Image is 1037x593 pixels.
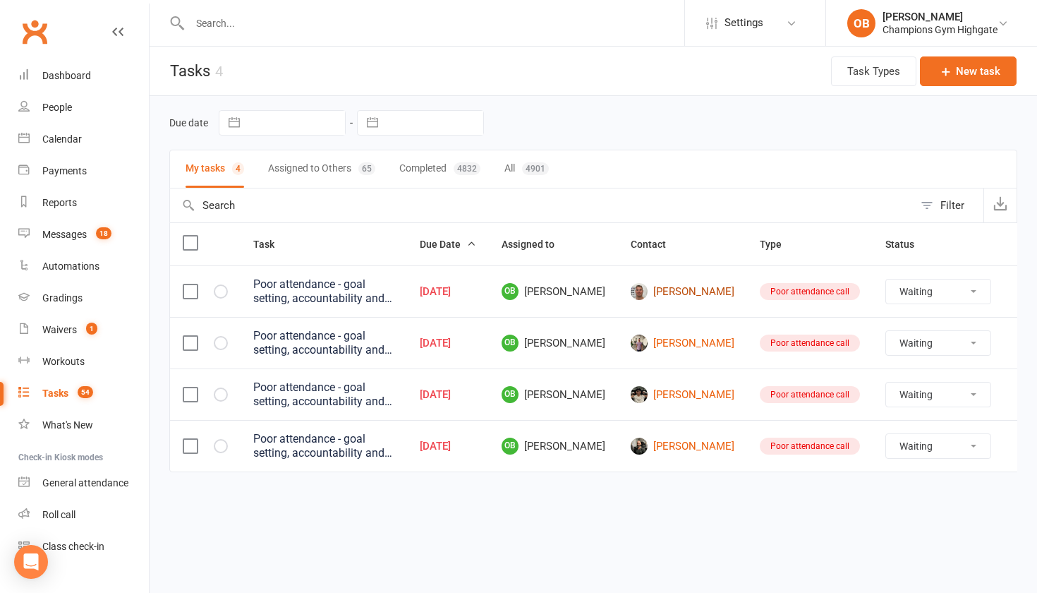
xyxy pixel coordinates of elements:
div: [DATE] [420,389,476,401]
button: Due Date [420,236,476,253]
div: Poor attendance call [760,335,860,352]
button: Task Types [831,56,916,86]
span: [PERSON_NAME] [502,386,605,403]
a: Roll call [18,499,149,531]
button: Task [253,236,290,253]
div: Poor attendance - goal setting, accountability and training commitment discussion (include notes ... [253,432,394,460]
span: [PERSON_NAME] [502,283,605,300]
span: 54 [78,386,93,398]
h1: Tasks [150,47,223,95]
span: Due Date [420,239,476,250]
div: [DATE] [420,337,476,349]
div: [DATE] [420,441,476,453]
a: Dashboard [18,60,149,92]
button: Completed4832 [399,150,480,188]
span: OB [502,386,518,403]
div: Poor attendance - goal setting, accountability and training commitment discussion (include notes ... [253,277,394,306]
div: 4 [232,162,244,175]
div: Open Intercom Messenger [14,545,48,579]
div: Class check-in [42,541,104,552]
div: Champions Gym Highgate [883,23,997,36]
div: What's New [42,419,93,431]
button: Assigned to Others65 [268,150,375,188]
a: [PERSON_NAME] [631,335,734,352]
div: General attendance [42,477,128,489]
div: Automations [42,260,99,272]
button: All4901 [504,150,549,188]
a: Automations [18,251,149,282]
span: Contact [631,239,681,250]
a: Reports [18,187,149,219]
label: Due date [169,117,208,128]
span: 18 [96,227,111,239]
div: 65 [358,162,375,175]
img: Thales Ferreira [631,335,648,352]
div: Poor attendance call [760,283,860,300]
input: Search... [186,13,684,33]
span: OB [502,283,518,300]
div: Payments [42,165,87,176]
div: 4901 [522,162,549,175]
a: Waivers 1 [18,314,149,346]
span: OB [502,335,518,352]
span: Status [885,239,930,250]
div: Waivers [42,324,77,335]
button: Type [760,236,797,253]
div: 4 [215,63,223,80]
div: Workouts [42,356,85,367]
span: 1 [86,323,97,335]
button: New task [920,56,1017,86]
a: [PERSON_NAME] [631,386,734,403]
div: Filter [940,197,964,214]
div: Calendar [42,133,82,145]
span: Task [253,239,290,250]
a: People [18,92,149,124]
button: Assigned to [502,236,570,253]
a: Messages 18 [18,219,149,251]
a: Tasks 54 [18,378,149,409]
div: OB [847,9,875,37]
span: Type [760,239,797,250]
a: General attendance kiosk mode [18,467,149,499]
button: Status [885,236,930,253]
a: [PERSON_NAME] [631,438,734,455]
button: My tasks4 [186,150,244,188]
div: Roll call [42,509,75,520]
a: Calendar [18,124,149,155]
div: People [42,102,72,113]
div: Reports [42,197,77,208]
input: Search [170,188,914,222]
div: [PERSON_NAME] [883,11,997,23]
a: Payments [18,155,149,187]
div: [DATE] [420,286,476,298]
span: Assigned to [502,239,570,250]
button: Filter [914,188,983,222]
div: 4832 [454,162,480,175]
span: OB [502,438,518,455]
a: [PERSON_NAME] [631,283,734,300]
a: Class kiosk mode [18,531,149,563]
a: What's New [18,409,149,441]
span: [PERSON_NAME] [502,335,605,352]
span: Settings [724,7,763,39]
span: [PERSON_NAME] [502,438,605,455]
a: Clubworx [17,14,52,49]
img: Alex Nguyen [631,386,648,403]
img: Hayden Gloudemans [631,283,648,300]
a: Workouts [18,346,149,378]
div: Tasks [42,388,68,399]
a: Gradings [18,282,149,314]
div: Messages [42,229,87,240]
div: Gradings [42,292,83,304]
div: Poor attendance call [760,386,860,403]
div: Poor attendance call [760,438,860,455]
div: Poor attendance - goal setting, accountability and training commitment discussion (include notes ... [253,381,394,409]
button: Contact [631,236,681,253]
div: Dashboard [42,70,91,81]
img: Josh McDonald [631,438,648,455]
div: Poor attendance - goal setting, accountability and training commitment discussion (include notes ... [253,329,394,357]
